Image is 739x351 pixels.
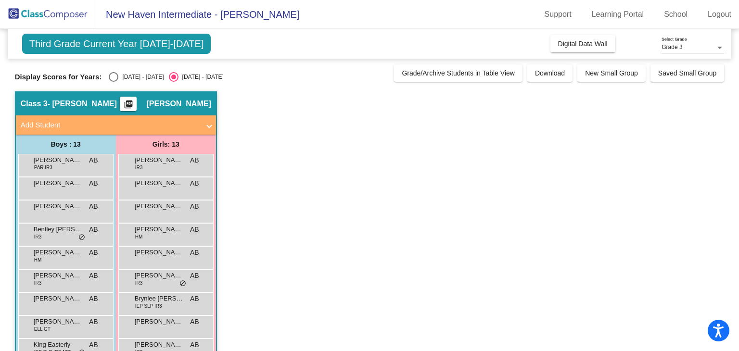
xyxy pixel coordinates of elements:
span: [PERSON_NAME] [34,178,82,188]
span: IR3 [135,164,143,171]
span: ELL GT [34,326,51,333]
button: Download [527,64,573,82]
span: [PERSON_NAME] [34,271,82,280]
span: AB [190,248,199,258]
span: IEP SLP IR3 [135,302,162,310]
span: AB [89,317,98,327]
span: AB [190,271,199,281]
span: - [PERSON_NAME] [48,99,117,109]
mat-panel-title: Add Student [21,120,200,131]
span: AB [190,294,199,304]
span: AB [89,271,98,281]
div: Boys : 13 [16,135,116,154]
a: Support [537,7,579,22]
span: [PERSON_NAME] [135,340,183,350]
span: AB [89,248,98,258]
button: New Small Group [577,64,646,82]
span: Grade 3 [662,44,682,50]
a: School [656,7,695,22]
span: [PERSON_NAME] [135,155,183,165]
span: HM [135,233,143,240]
span: do_not_disturb_alt [78,234,85,241]
button: Saved Small Group [650,64,724,82]
span: [PERSON_NAME] [34,248,82,257]
span: [PERSON_NAME] [34,201,82,211]
span: [PERSON_NAME]-Wash [135,201,183,211]
span: [PERSON_NAME] [135,271,183,280]
span: Bentley [PERSON_NAME] [34,225,82,234]
span: [PERSON_NAME] [135,248,183,257]
span: New Small Group [585,69,638,77]
span: AB [89,178,98,188]
span: IR3 [34,233,42,240]
span: AB [190,340,199,350]
span: [PERSON_NAME] [34,155,82,165]
span: Brynlee [PERSON_NAME] [135,294,183,303]
span: [PERSON_NAME] [146,99,211,109]
span: [PERSON_NAME] [34,294,82,303]
mat-radio-group: Select an option [109,72,223,82]
span: IR3 [135,279,143,287]
span: AB [89,225,98,235]
span: Digital Data Wall [558,40,608,48]
span: HM [34,256,42,263]
a: Logout [700,7,739,22]
button: Digital Data Wall [550,35,615,52]
div: [DATE] - [DATE] [178,73,224,81]
span: King Easterly [34,340,82,350]
span: Display Scores for Years: [15,73,102,81]
span: AB [190,201,199,212]
span: Third Grade Current Year [DATE]-[DATE] [22,34,211,54]
a: Learning Portal [584,7,652,22]
span: [PERSON_NAME] [135,178,183,188]
span: Download [535,69,565,77]
span: PAR IR3 [34,164,52,171]
span: New Haven Intermediate - [PERSON_NAME] [96,7,299,22]
span: [PERSON_NAME] [135,317,183,326]
span: AB [190,225,199,235]
div: Girls: 13 [116,135,216,154]
button: Print Students Details [120,97,137,111]
div: [DATE] - [DATE] [118,73,164,81]
span: AB [190,155,199,165]
span: AB [89,201,98,212]
span: [PERSON_NAME] [135,225,183,234]
span: IR3 [34,279,42,287]
mat-icon: picture_as_pdf [123,100,134,113]
button: Grade/Archive Students in Table View [394,64,522,82]
span: AB [89,294,98,304]
span: AB [190,317,199,327]
mat-expansion-panel-header: Add Student [16,115,216,135]
span: Saved Small Group [658,69,716,77]
span: AB [89,155,98,165]
span: [PERSON_NAME] [34,317,82,326]
span: AB [89,340,98,350]
span: do_not_disturb_alt [179,280,186,288]
span: Grade/Archive Students in Table View [402,69,515,77]
span: AB [190,178,199,188]
span: Class 3 [21,99,48,109]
